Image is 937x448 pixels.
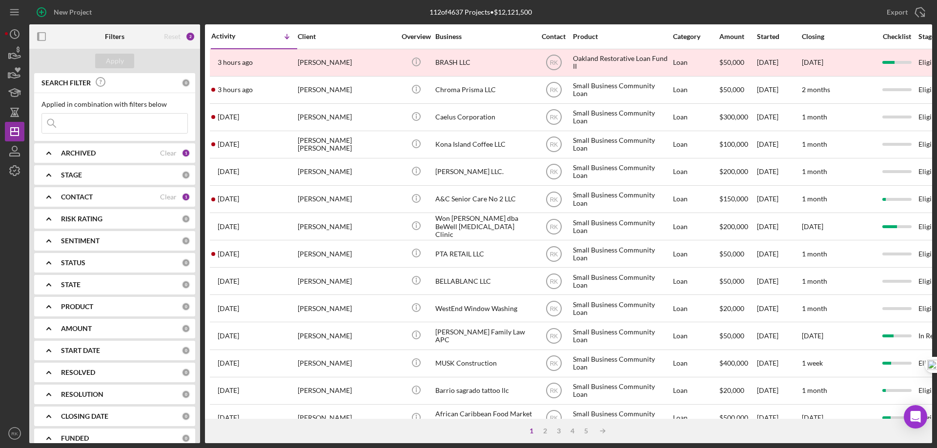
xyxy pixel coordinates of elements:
[757,159,801,185] div: [DATE]
[673,159,718,185] div: Loan
[182,214,190,223] div: 0
[802,195,827,203] time: 1 month
[298,186,395,212] div: [PERSON_NAME]
[218,140,239,148] time: 2025-08-11 03:23
[550,169,558,175] text: RK
[61,347,100,354] b: START DATE
[673,323,718,349] div: Loan
[182,302,190,311] div: 0
[757,186,801,212] div: [DATE]
[802,33,875,40] div: Closing
[573,186,671,212] div: Small Business Community Loan
[298,50,395,76] div: [PERSON_NAME]
[54,2,92,22] div: New Project
[435,50,533,76] div: BRASH LLC
[573,132,671,157] div: Small Business Community Loan
[573,104,671,130] div: Small Business Community Loan
[435,405,533,431] div: African Caribbean Food Market INC
[435,268,533,294] div: BELLABLANC LLC
[550,415,558,422] text: RK
[182,368,190,377] div: 0
[802,304,827,312] time: 1 month
[802,113,827,121] time: 1 month
[802,331,823,340] time: [DATE]
[298,405,395,431] div: [PERSON_NAME]
[218,359,239,367] time: 2025-07-31 19:59
[673,77,718,103] div: Loan
[550,196,558,203] text: RK
[573,268,671,294] div: Small Business Community Loan
[573,159,671,185] div: Small Business Community Loan
[757,405,801,431] div: [DATE]
[719,295,756,321] div: $20,000
[435,33,533,40] div: Business
[757,323,801,349] div: [DATE]
[298,132,395,157] div: [PERSON_NAME] [PERSON_NAME]
[673,50,718,76] div: Loan
[435,214,533,239] div: Won [PERSON_NAME] dba BeWell [MEDICAL_DATA] Clinic
[218,195,239,203] time: 2025-08-10 00:20
[11,431,18,436] text: RK
[182,193,190,201] div: 1
[550,388,558,394] text: RK
[573,323,671,349] div: Small Business Community Loan
[185,32,195,41] div: 2
[298,351,395,376] div: [PERSON_NAME]
[182,412,190,421] div: 0
[218,113,239,121] time: 2025-08-11 05:37
[182,346,190,355] div: 0
[298,268,395,294] div: [PERSON_NAME]
[61,259,85,267] b: STATUS
[673,405,718,431] div: Loan
[218,277,239,285] time: 2025-08-08 20:07
[719,214,756,239] div: $200,000
[182,390,190,399] div: 0
[757,295,801,321] div: [DATE]
[566,427,579,435] div: 4
[719,186,756,212] div: $150,000
[802,167,827,175] time: 1 month
[550,141,558,148] text: RK
[802,413,823,422] time: [DATE]
[673,241,718,267] div: Loan
[802,359,823,367] time: 1 week
[298,323,395,349] div: [PERSON_NAME]
[757,378,801,404] div: [DATE]
[573,405,671,431] div: Small Business Community Loan
[61,412,108,420] b: CLOSING DATE
[673,33,718,40] div: Category
[61,237,100,245] b: SENTIMENT
[429,8,532,16] div: 112 of 4637 Projects • $12,121,500
[876,33,917,40] div: Checklist
[573,214,671,239] div: Small Business Community Loan
[298,241,395,267] div: [PERSON_NAME]
[160,149,177,157] div: Clear
[757,77,801,103] div: [DATE]
[719,132,756,157] div: $100,000
[41,100,188,108] div: Applied in combination with filters below
[550,223,558,230] text: RK
[573,351,671,376] div: Small Business Community Loan
[61,171,82,179] b: STAGE
[61,303,93,311] b: PRODUCT
[550,59,558,66] text: RK
[719,33,756,40] div: Amount
[550,333,558,340] text: RK
[573,77,671,103] div: Small Business Community Loan
[61,369,95,376] b: RESOLVED
[218,223,239,231] time: 2025-08-08 21:19
[757,268,801,294] div: [DATE]
[673,268,718,294] div: Loan
[673,214,718,239] div: Loan
[877,2,932,22] button: Export
[757,132,801,157] div: [DATE]
[757,241,801,267] div: [DATE]
[719,77,756,103] div: $50,000
[719,104,756,130] div: $300,000
[182,258,190,267] div: 0
[573,33,671,40] div: Product
[673,186,718,212] div: Loan
[550,360,558,367] text: RK
[802,277,827,285] time: 1 month
[218,332,239,340] time: 2025-08-04 20:26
